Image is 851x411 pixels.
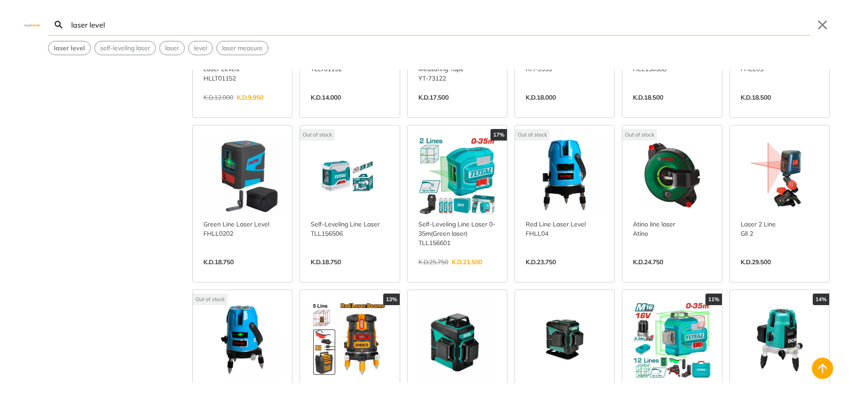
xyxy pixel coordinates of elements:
div: Out of stock [622,129,657,141]
span: self-leveling laser [100,44,150,53]
button: Close [815,18,830,32]
div: 14% [813,294,829,305]
div: Out of stock [515,129,550,141]
button: Select suggestion: level [189,41,212,55]
div: Suggestion: self-leveling laser [94,41,156,55]
span: level [194,44,207,53]
img: Close [21,23,43,27]
span: laser measure [222,44,263,53]
input: Search… [69,14,810,35]
div: Out of stock [300,129,335,141]
span: laser [165,44,179,53]
div: 17% [490,129,507,141]
button: Select suggestion: laser measure [217,41,268,55]
button: Select suggestion: self-leveling laser [95,41,155,55]
button: Select suggestion: laser [160,41,184,55]
div: Suggestion: level [188,41,213,55]
div: Suggestion: laser [159,41,185,55]
div: 13% [383,294,400,305]
div: Suggestion: laser level [48,41,91,55]
svg: Back to top [815,361,830,375]
strong: laser level [54,44,85,52]
button: Back to top [812,358,833,379]
div: 11% [705,294,722,305]
button: Select suggestion: laser level [49,41,90,55]
div: Suggestion: laser measure [216,41,268,55]
svg: Search [53,20,64,30]
div: Out of stock [193,294,227,305]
